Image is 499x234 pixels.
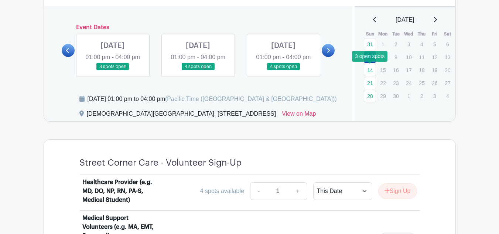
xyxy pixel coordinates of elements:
p: 10 [403,51,415,63]
p: 6 [441,38,454,50]
a: - [250,182,267,200]
a: 14 [364,64,376,76]
p: 11 [416,51,428,63]
a: View on Map [282,109,316,121]
span: [DATE] [396,16,414,24]
p: 1 [377,38,389,50]
th: Tue [389,30,402,38]
p: 25 [416,77,428,89]
th: Fri [428,30,441,38]
p: 17 [403,64,415,76]
p: 2 [390,38,402,50]
div: Healthcare Provider (e.g. MD, DO, NP, RN, PA-S, Medical Student) [82,178,157,204]
span: (Pacific Time ([GEOGRAPHIC_DATA] & [GEOGRAPHIC_DATA])) [165,96,337,102]
p: 26 [428,77,441,89]
th: Sun [363,30,376,38]
p: 4 [441,90,454,102]
a: 31 [364,38,376,50]
button: Sign Up [378,183,417,199]
div: [DEMOGRAPHIC_DATA][GEOGRAPHIC_DATA], [STREET_ADDRESS] [87,109,276,121]
p: 3 [428,90,441,102]
p: 13 [441,51,454,63]
th: Mon [376,30,389,38]
a: 28 [364,90,376,102]
p: 15 [377,64,389,76]
div: [DATE] 01:00 pm to 04:00 pm [88,95,337,104]
p: 12 [428,51,441,63]
p: 9 [390,51,402,63]
div: 4 spots available [200,187,244,196]
p: 20 [441,64,454,76]
p: 24 [403,77,415,89]
div: 3 open spots [352,51,387,62]
p: 5 [428,38,441,50]
h4: Street Corner Care - Volunteer Sign-Up [79,157,242,168]
p: 30 [390,90,402,102]
p: 1 [403,90,415,102]
p: 3 [403,38,415,50]
p: 19 [428,64,441,76]
a: + [288,182,307,200]
p: 18 [416,64,428,76]
p: 2 [416,90,428,102]
h6: Event Dates [75,24,322,31]
p: 23 [390,77,402,89]
p: 4 [416,38,428,50]
a: 21 [364,77,376,89]
th: Thu [415,30,428,38]
p: 16 [390,64,402,76]
th: Sat [441,30,454,38]
p: 27 [441,77,454,89]
th: Wed [402,30,415,38]
p: 22 [377,77,389,89]
p: 29 [377,90,389,102]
